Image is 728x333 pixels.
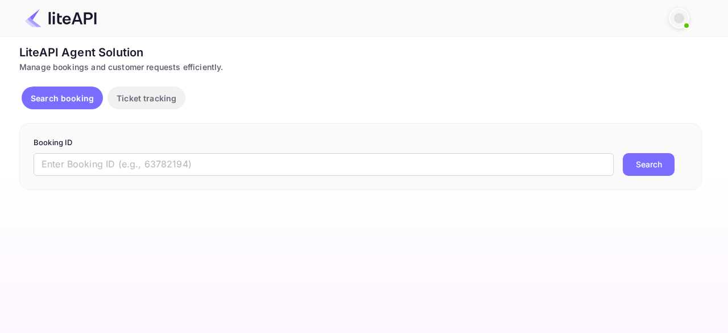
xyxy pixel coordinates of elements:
img: LiteAPI Logo [25,9,97,27]
div: LiteAPI Agent Solution [19,44,702,61]
input: Enter Booking ID (e.g., 63782194) [34,153,614,176]
p: Search booking [31,92,94,104]
div: Manage bookings and customer requests efficiently. [19,61,702,73]
button: Search [623,153,675,176]
p: Ticket tracking [117,92,176,104]
p: Booking ID [34,137,688,149]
